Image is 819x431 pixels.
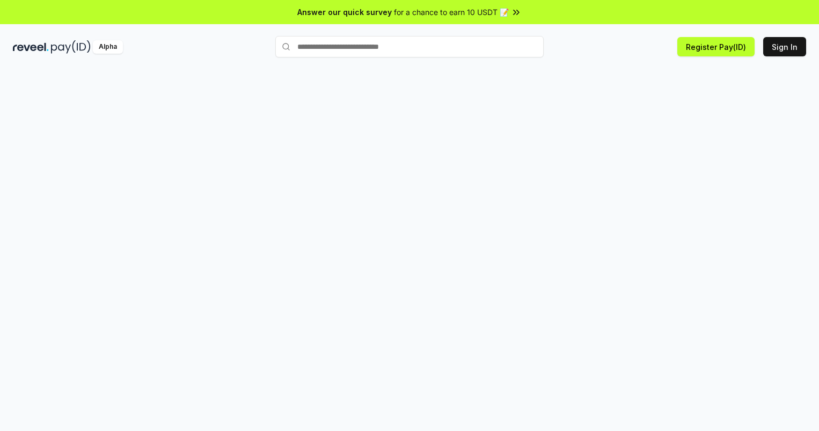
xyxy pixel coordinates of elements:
[297,6,392,18] span: Answer our quick survey
[93,40,123,54] div: Alpha
[394,6,509,18] span: for a chance to earn 10 USDT 📝
[51,40,91,54] img: pay_id
[763,37,806,56] button: Sign In
[677,37,755,56] button: Register Pay(ID)
[13,40,49,54] img: reveel_dark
